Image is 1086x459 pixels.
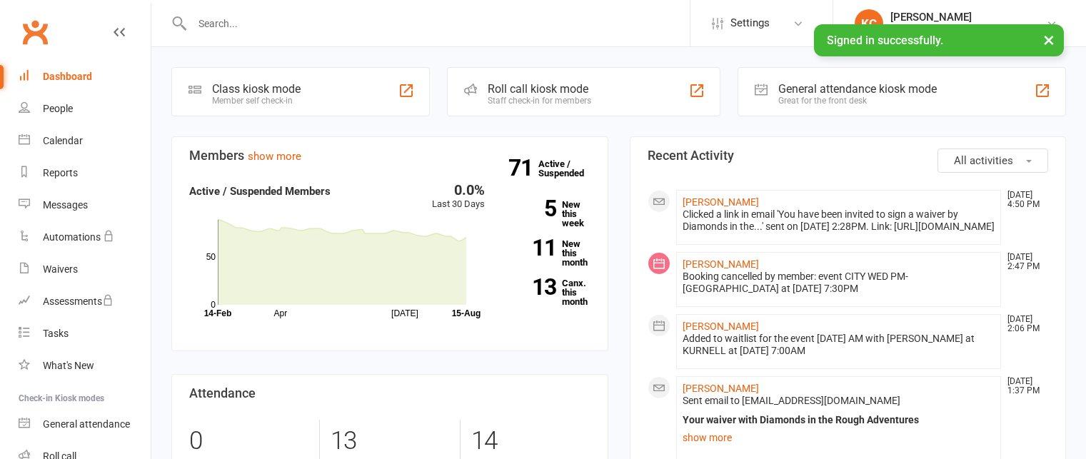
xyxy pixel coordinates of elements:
div: General attendance [43,418,130,430]
div: What's New [43,360,94,371]
a: Reports [19,157,151,189]
span: Sent email to [EMAIL_ADDRESS][DOMAIN_NAME] [683,395,900,406]
div: Assessments [43,296,114,307]
div: Great for the front desk [778,96,937,106]
div: 0.0% [432,183,485,197]
strong: Active / Suspended Members [189,185,331,198]
a: 71Active / Suspended [538,148,601,188]
time: [DATE] 2:06 PM [1000,315,1047,333]
div: Your waiver with Diamonds in the Rough Adventures [683,414,995,426]
strong: 71 [508,157,538,178]
div: General attendance kiosk mode [778,82,937,96]
a: show more [683,428,995,448]
div: [PERSON_NAME] [890,11,1046,24]
div: Added to waitlist for the event [DATE] AM with [PERSON_NAME] at KURNELL at [DATE] 7:00AM [683,333,995,357]
button: All activities [937,148,1048,173]
time: [DATE] 1:37 PM [1000,377,1047,395]
span: Settings [730,7,770,39]
a: [PERSON_NAME] [683,321,759,332]
input: Search... [188,14,690,34]
div: Member self check-in [212,96,301,106]
a: 13Canx. this month [506,278,590,306]
time: [DATE] 4:50 PM [1000,191,1047,209]
a: [PERSON_NAME] [683,258,759,270]
h3: Recent Activity [648,148,1049,163]
div: People [43,103,73,114]
a: show more [248,150,301,163]
div: Messages [43,199,88,211]
div: Dashboard [43,71,92,82]
time: [DATE] 2:47 PM [1000,253,1047,271]
div: Tasks [43,328,69,339]
a: Clubworx [17,14,53,50]
div: Reports [43,167,78,178]
a: Assessments [19,286,151,318]
h3: Members [189,148,590,163]
div: KC [855,9,883,38]
div: Clicked a link in email 'You have been invited to sign a waiver by Diamonds in the...' sent on [D... [683,208,995,233]
a: Tasks [19,318,151,350]
a: Automations [19,221,151,253]
a: Waivers [19,253,151,286]
div: Staff check-in for members [488,96,591,106]
span: Signed in successfully. [827,34,943,47]
a: What's New [19,350,151,382]
div: Class kiosk mode [212,82,301,96]
button: × [1036,24,1062,55]
strong: 5 [506,198,556,219]
div: Diamonds in the Rough Adventures [890,24,1046,36]
a: 5New this week [506,200,590,228]
div: Waivers [43,263,78,275]
h3: Attendance [189,386,590,400]
a: Messages [19,189,151,221]
a: [PERSON_NAME] [683,196,759,208]
a: Calendar [19,125,151,157]
a: [PERSON_NAME] [683,383,759,394]
a: People [19,93,151,125]
div: Last 30 Days [432,183,485,212]
a: 11New this month [506,239,590,267]
strong: 13 [506,276,556,298]
div: Roll call kiosk mode [488,82,591,96]
div: Automations [43,231,101,243]
div: Booking cancelled by member: event CITY WED PM- [GEOGRAPHIC_DATA] at [DATE] 7:30PM [683,271,995,295]
strong: 11 [506,237,556,258]
div: Calendar [43,135,83,146]
span: All activities [954,154,1013,167]
a: Dashboard [19,61,151,93]
a: General attendance kiosk mode [19,408,151,440]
